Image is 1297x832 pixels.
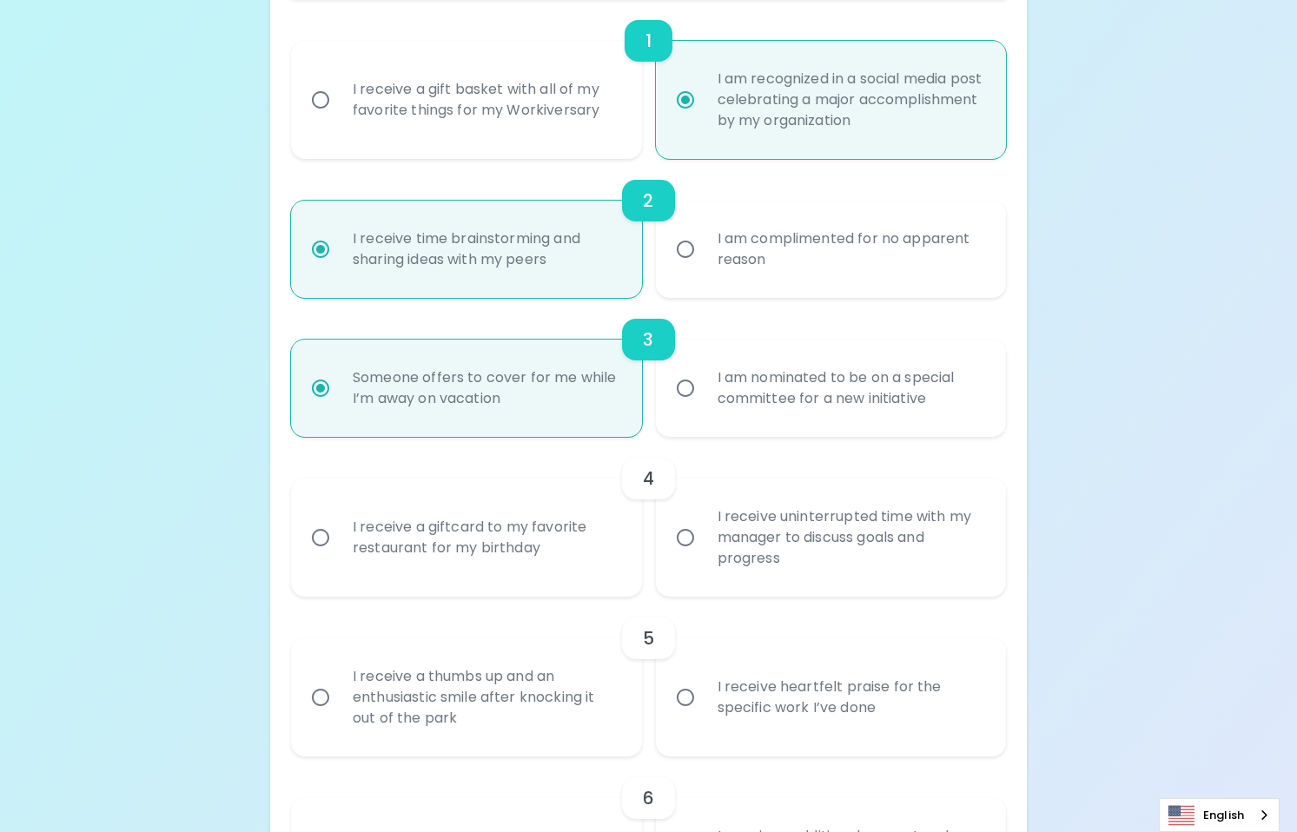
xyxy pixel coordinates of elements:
h6: 1 [645,27,652,55]
aside: Language selected: English [1159,798,1280,832]
h6: 2 [643,187,653,215]
div: I am recognized in a social media post celebrating a major accomplishment by my organization [704,48,996,152]
div: Someone offers to cover for me while I’m away on vacation [339,347,632,430]
div: I receive a giftcard to my favorite restaurant for my birthday [339,496,632,579]
h6: 4 [643,465,654,492]
div: I am complimented for no apparent reason [704,208,996,291]
h6: 3 [643,326,653,353]
div: Language [1159,798,1280,832]
h6: 6 [643,784,654,812]
div: choice-group-check [291,159,1006,298]
div: choice-group-check [291,437,1006,597]
div: I receive a gift basket with all of my favorite things for my Workiversary [339,58,632,142]
div: choice-group-check [291,298,1006,437]
div: I receive time brainstorming and sharing ideas with my peers [339,208,632,291]
a: English [1160,799,1279,831]
div: I receive a thumbs up and an enthusiastic smile after knocking it out of the park [339,645,632,749]
div: I receive heartfelt praise for the specific work I’ve done [704,656,996,739]
div: I receive uninterrupted time with my manager to discuss goals and progress [704,485,996,590]
div: I am nominated to be on a special committee for a new initiative [704,347,996,430]
div: choice-group-check [291,597,1006,756]
h6: 5 [643,624,654,652]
